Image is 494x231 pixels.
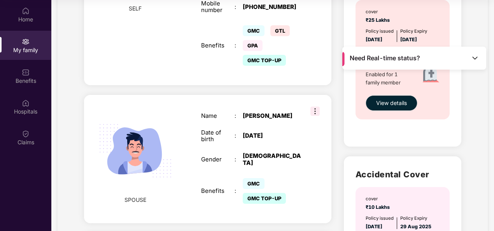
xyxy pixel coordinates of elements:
[366,28,394,35] div: Policy issued
[243,112,301,119] div: [PERSON_NAME]
[310,107,320,116] img: svg+xml;base64,PHN2ZyB3aWR0aD0iMzIiIGhlaWdodD0iMzIiIHZpZXdCb3g9IjAgMCAzMiAzMiIgZmlsbD0ibm9uZSIgeG...
[471,54,479,62] img: Toggle Icon
[410,44,453,91] img: icon
[400,215,431,222] div: Policy Expiry
[366,17,392,23] span: ₹25 Lakhs
[201,187,235,194] div: Benefits
[243,178,265,189] span: GMC
[235,112,243,119] div: :
[22,68,30,76] img: svg+xml;base64,PHN2ZyBpZD0iQmVuZWZpdHMiIHhtbG5zPSJodHRwOi8vd3d3LnczLm9yZy8yMDAwL3N2ZyIgd2lkdGg9Ij...
[366,9,392,16] div: cover
[400,37,417,42] span: [DATE]
[243,152,301,166] div: [DEMOGRAPHIC_DATA]
[201,156,235,163] div: Gender
[243,25,265,36] span: GMC
[91,106,180,196] img: svg+xml;base64,PHN2ZyB4bWxucz0iaHR0cDovL3d3dy53My5vcmcvMjAwMC9zdmciIHdpZHRoPSIyMjQiIGhlaWdodD0iMT...
[235,187,243,194] div: :
[356,168,450,181] h2: Accidental Cover
[243,3,301,10] div: [PHONE_NUMBER]
[22,7,30,15] img: svg+xml;base64,PHN2ZyBpZD0iSG9tZSIgeG1sbnM9Imh0dHA6Ly93d3cudzMub3JnLzIwMDAvc3ZnIiB3aWR0aD0iMjAiIG...
[243,40,263,51] span: GPA
[400,28,427,35] div: Policy Expiry
[366,37,382,42] span: [DATE]
[235,3,243,10] div: :
[243,193,286,204] span: GMC TOP-UP
[270,25,290,36] span: GTL
[201,42,235,49] div: Benefits
[235,156,243,163] div: :
[366,95,417,111] button: View details
[366,224,382,229] span: [DATE]
[366,215,394,222] div: Policy issued
[124,196,146,204] span: SPOUSE
[22,99,30,107] img: svg+xml;base64,PHN2ZyBpZD0iSG9zcGl0YWxzIiB4bWxucz0iaHR0cDovL3d3dy53My5vcmcvMjAwMC9zdmciIHdpZHRoPS...
[366,70,410,86] span: Enabled for 1 family member
[376,99,407,107] span: View details
[201,129,235,143] div: Date of birth
[243,132,301,139] div: [DATE]
[235,132,243,139] div: :
[366,196,392,203] div: cover
[243,55,286,66] span: GMC TOP-UP
[22,130,30,138] img: svg+xml;base64,PHN2ZyBpZD0iQ2xhaW0iIHhtbG5zPSJodHRwOi8vd3d3LnczLm9yZy8yMDAwL3N2ZyIgd2lkdGg9IjIwIi...
[201,112,235,119] div: Name
[129,4,142,13] span: SELF
[366,204,392,210] span: ₹10 Lakhs
[22,38,30,45] img: svg+xml;base64,PHN2ZyB3aWR0aD0iMjAiIGhlaWdodD0iMjAiIHZpZXdCb3g9IjAgMCAyMCAyMCIgZmlsbD0ibm9uZSIgeG...
[235,42,243,49] div: :
[400,224,431,229] span: 29 Aug 2025
[350,54,420,62] span: Need Real-time status?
